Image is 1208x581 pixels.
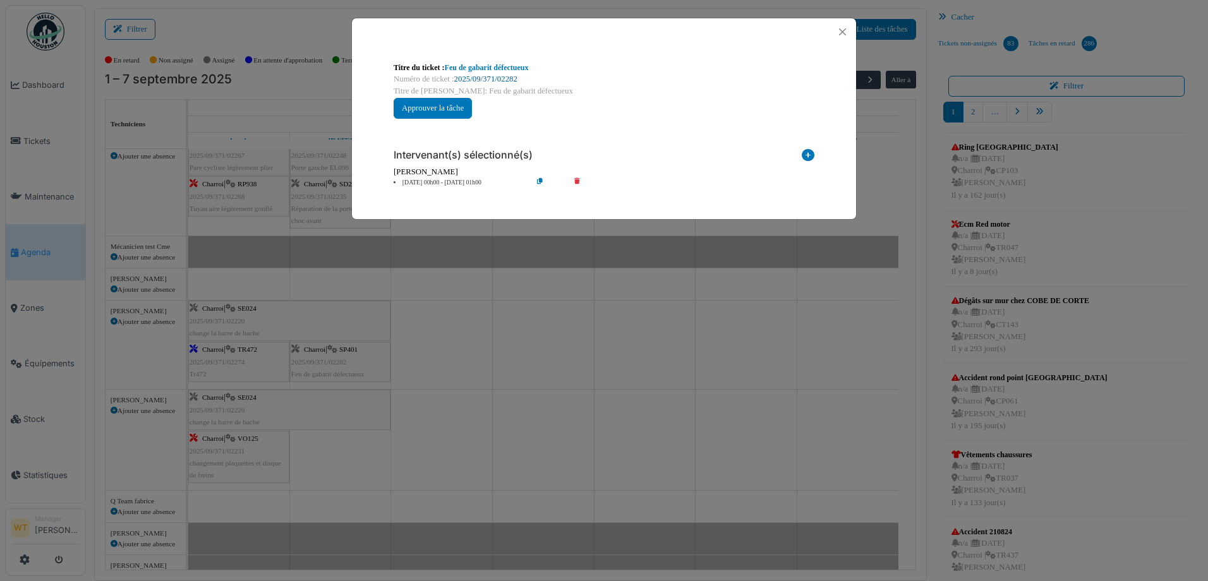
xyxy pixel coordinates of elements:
h6: Intervenant(s) sélectionné(s) [394,149,533,161]
div: Titre du ticket : [394,62,814,73]
i: Ajouter [802,149,814,166]
button: Approuver la tâche [394,98,472,119]
li: [DATE] 00h00 - [DATE] 01h00 [387,178,532,188]
div: Titre de [PERSON_NAME]: Feu de gabarit défectueux [394,85,814,97]
button: Close [834,23,851,40]
div: [PERSON_NAME] [394,166,814,178]
a: 2025/09/371/02282 [454,75,517,83]
div: Numéro de ticket : [394,73,814,85]
a: Feu de gabarit défectueux [445,63,529,72]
